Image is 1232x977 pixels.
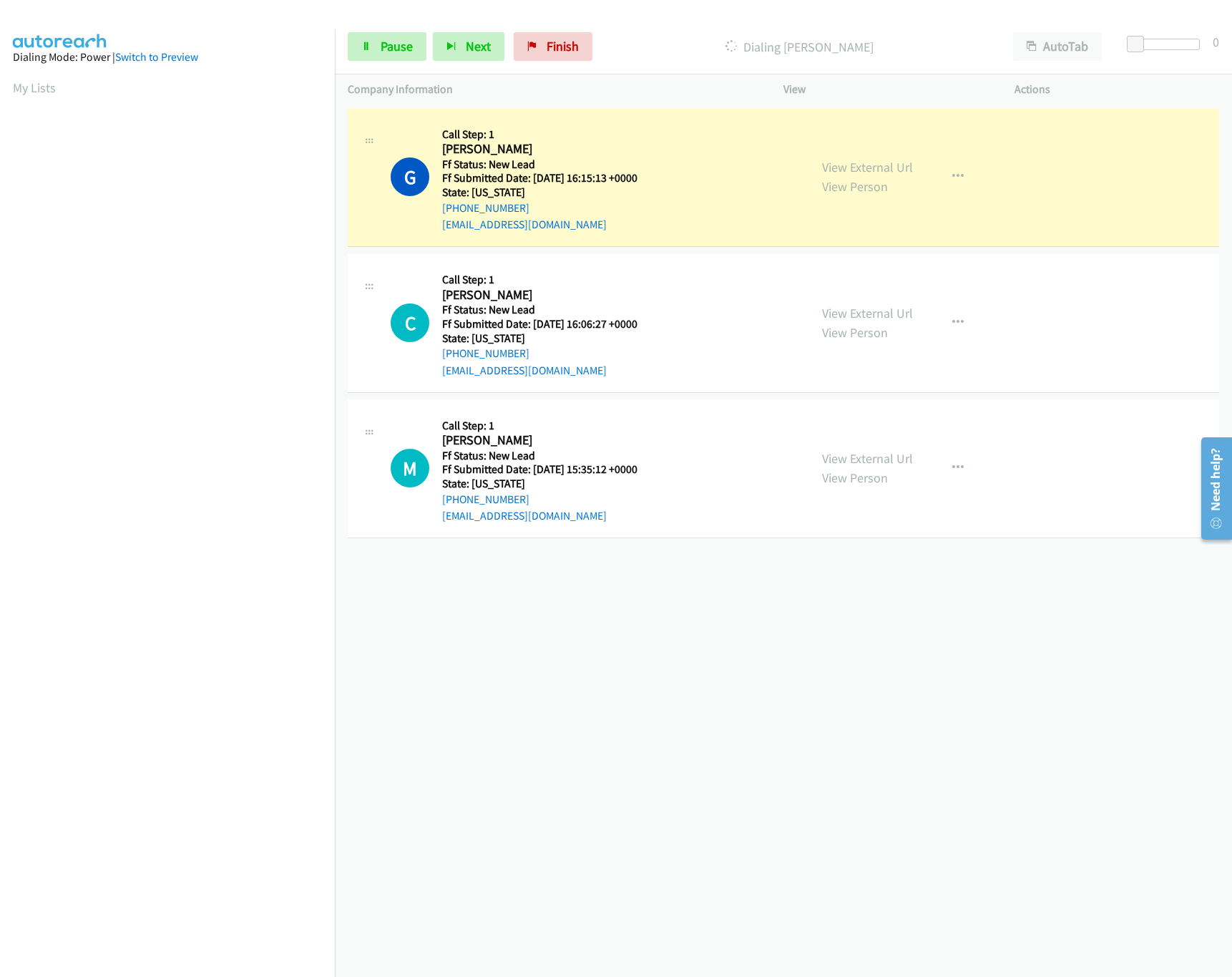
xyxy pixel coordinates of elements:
a: [PHONE_NUMBER] [442,492,529,506]
button: AutoTab [1013,32,1102,61]
a: [EMAIL_ADDRESS][DOMAIN_NAME] [442,364,607,377]
div: Delay between calls (in seconds) [1134,39,1200,50]
span: Next [466,38,491,54]
span: Pause [381,38,413,54]
a: Switch to Preview [115,50,198,64]
p: Dialing [PERSON_NAME] [612,37,987,57]
h2: [PERSON_NAME] [442,432,655,449]
h5: Call Step: 1 [442,419,655,433]
h5: Ff Submitted Date: [DATE] 16:15:13 +0000 [442,171,655,185]
a: Pause [348,32,426,61]
a: [EMAIL_ADDRESS][DOMAIN_NAME] [442,509,607,522]
span: Finish [547,38,579,54]
div: Dialing Mode: Power | [13,49,322,66]
a: View External Url [822,305,913,321]
h5: State: [US_STATE] [442,477,655,491]
a: View External Url [822,159,913,175]
a: My Lists [13,79,56,96]
p: Company Information [348,81,758,98]
a: View External Url [822,450,913,467]
a: View Person [822,178,888,195]
h2: [PERSON_NAME] [442,141,655,157]
h1: M [391,449,429,487]
h5: Ff Submitted Date: [DATE] 16:06:27 +0000 [442,317,655,331]
h5: State: [US_STATE] [442,331,655,346]
h5: Ff Status: New Lead [442,449,655,463]
h5: Ff Status: New Lead [442,157,655,172]
a: View Person [822,470,888,486]
h2: [PERSON_NAME] [442,287,655,303]
h5: Ff Submitted Date: [DATE] 15:35:12 +0000 [442,462,655,477]
a: [EMAIL_ADDRESS][DOMAIN_NAME] [442,218,607,231]
div: The call is yet to be attempted [391,449,429,487]
p: View [783,81,989,98]
a: Finish [514,32,592,61]
a: [PHONE_NUMBER] [442,346,529,360]
h5: Call Step: 1 [442,273,655,287]
iframe: Resource Center [1191,432,1232,545]
h5: Ff Status: New Lead [442,303,655,317]
div: 0 [1213,32,1219,52]
h1: G [391,157,429,196]
div: The call is yet to be attempted [391,303,429,342]
a: [PHONE_NUMBER] [442,201,529,215]
p: Actions [1015,81,1220,98]
button: Next [433,32,504,61]
h1: C [391,303,429,342]
iframe: Dialpad [13,110,335,790]
h5: State: [US_STATE] [442,185,655,200]
h5: Call Step: 1 [442,127,655,142]
a: View Person [822,324,888,341]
